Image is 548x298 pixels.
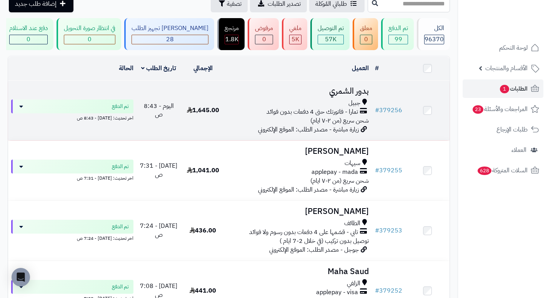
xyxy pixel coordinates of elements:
a: معلق 0 [351,18,380,50]
a: العملاء [463,141,543,159]
div: 99 [389,35,408,44]
a: # [375,64,379,73]
div: 0 [360,35,372,44]
span: تم الدفع [112,103,129,110]
span: زيارة مباشرة - مصدر الطلب: الموقع الإلكتروني [258,125,359,134]
a: المراجعات والأسئلة23 [463,100,543,118]
span: [DATE] - 7:24 ص [140,221,177,239]
span: 28 [166,35,174,44]
h3: [PERSON_NAME] [228,147,369,156]
span: 99 [395,35,402,44]
div: مرفوض [255,24,273,33]
div: 0 [64,35,115,44]
a: [PERSON_NAME] تجهيز الطلب 28 [123,18,216,50]
span: اليوم - 8:43 ص [144,101,174,120]
h3: بدور الشمري [228,87,369,96]
div: اخر تحديث: [DATE] - 7:31 ص [11,173,133,182]
span: تم الدفع [112,283,129,291]
span: # [375,106,379,115]
div: مرتجع [225,24,239,33]
span: # [375,166,379,175]
div: في انتظار صورة التحويل [64,24,115,33]
span: الطائف [344,219,360,228]
span: لوحة التحكم [499,42,528,53]
a: لوحة التحكم [463,39,543,57]
a: تاريخ الطلب [141,64,176,73]
span: 628 [478,167,491,175]
span: شحن سريع (من ٢-٧ ايام) [310,116,369,125]
span: العملاء [511,145,526,155]
span: جبيل [348,99,360,108]
div: 28 [132,35,208,44]
div: دفع عند الاستلام [9,24,48,33]
span: 5K [291,35,299,44]
a: #379255 [375,166,402,175]
span: المراجعات والأسئلة [472,104,528,114]
span: 23 [473,105,483,114]
span: الطلبات [499,83,528,94]
a: في انتظار صورة التحويل 0 [55,18,123,50]
h3: [PERSON_NAME] [228,207,369,216]
a: مرفوض 0 [246,18,280,50]
span: شحن سريع (من ٢-٧ ايام) [310,176,369,185]
span: جوجل - مصدر الطلب: الموقع الإلكتروني [269,245,359,254]
span: الأقسام والمنتجات [485,63,528,74]
div: معلق [360,24,372,33]
a: تم الدفع 99 [380,18,415,50]
span: تم الدفع [112,223,129,231]
span: 1.8K [225,35,238,44]
a: #379253 [375,226,402,235]
span: 0 [364,35,368,44]
a: الإجمالي [193,64,213,73]
span: 57K [325,35,336,44]
span: # [375,226,379,235]
a: الحالة [119,64,133,73]
span: زيارة مباشرة - مصدر الطلب: الموقع الإلكتروني [258,185,359,194]
span: 1 [500,85,509,93]
div: الكل [424,24,444,33]
span: 436.00 [190,226,216,235]
div: تم التوصيل [318,24,344,33]
div: 0 [10,35,47,44]
div: تم الدفع [388,24,408,33]
div: اخر تحديث: [DATE] - 8:43 ص [11,113,133,121]
span: سيهات [345,159,360,168]
span: 1,645.00 [187,106,219,115]
span: 441.00 [190,286,216,295]
span: 96370 [425,35,444,44]
div: Open Intercom Messenger [12,268,30,286]
span: 0 [262,35,266,44]
a: الكل96370 [415,18,451,50]
a: مرتجع 1.8K [216,18,246,50]
a: #379256 [375,106,402,115]
span: applepay - mada [311,168,358,177]
a: تم التوصيل 57K [309,18,351,50]
div: 4997 [290,35,301,44]
div: 1838 [225,35,238,44]
span: توصيل بدون تركيب (في خلال 2-7 ايام ) [280,236,369,246]
div: 57009 [318,35,343,44]
span: 0 [88,35,92,44]
div: [PERSON_NAME] تجهيز الطلب [132,24,208,33]
a: الطلبات1 [463,79,543,98]
a: دفع عند الاستلام 0 [0,18,55,50]
span: applepay - visa [316,288,358,297]
div: اخر تحديث: [DATE] - 7:24 ص [11,234,133,242]
a: السلات المتروكة628 [463,161,543,180]
span: 0 [27,35,30,44]
a: العميل [352,64,369,73]
span: [DATE] - 7:31 ص [140,161,177,179]
span: تم الدفع [112,163,129,170]
div: 0 [255,35,273,44]
a: #379252 [375,286,402,295]
span: السلات المتروكة [477,165,528,176]
div: ملغي [289,24,301,33]
h3: Maha Saud [228,267,369,276]
a: ملغي 5K [280,18,309,50]
span: # [375,286,379,295]
span: الزلفي [347,279,360,288]
span: تابي - قسّمها على 4 دفعات بدون رسوم ولا فوائد [249,228,358,237]
img: logo-2.png [496,20,541,36]
span: تمارا - فاتورتك حتى 4 دفعات بدون فوائد [267,108,358,116]
a: طلبات الإرجاع [463,120,543,139]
